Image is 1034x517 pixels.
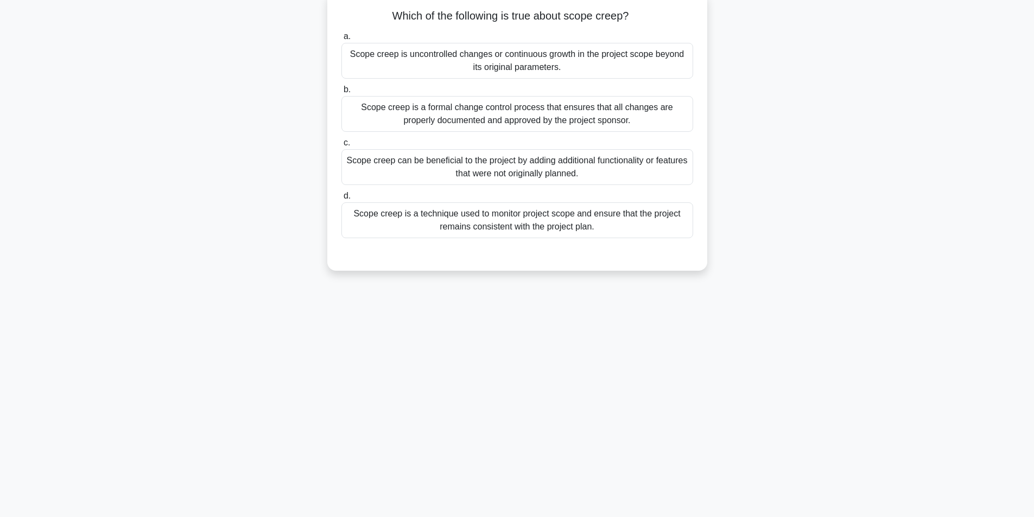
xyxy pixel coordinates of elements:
span: d. [344,191,351,200]
span: c. [344,138,350,147]
div: Scope creep is uncontrolled changes or continuous growth in the project scope beyond its original... [341,43,693,79]
div: Scope creep is a formal change control process that ensures that all changes are properly documen... [341,96,693,132]
span: b. [344,85,351,94]
span: a. [344,31,351,41]
div: Scope creep is a technique used to monitor project scope and ensure that the project remains cons... [341,202,693,238]
div: Scope creep can be beneficial to the project by adding additional functionality or features that ... [341,149,693,185]
h5: Which of the following is true about scope creep? [340,9,694,23]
